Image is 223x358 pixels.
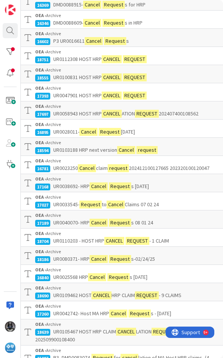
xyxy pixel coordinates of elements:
[111,292,135,299] span: HRP CLAIM
[35,157,219,164] div: Archive
[35,212,219,219] div: Archive
[83,1,101,9] mark: Cancel
[35,75,50,81] div: 18555
[90,255,108,263] mark: Cancel
[35,93,50,100] div: 17393
[35,30,219,37] div: Archive
[53,292,91,299] span: UR0109462 HOST
[35,85,46,91] b: OEA ›
[53,1,83,8] span: DMD0088915-
[53,110,102,117] span: UR0058943 HOST HRP
[53,183,90,190] span: UR0038692- HRP
[35,321,219,328] div: Archive
[53,56,102,62] span: UR0112308 HOST HRP
[123,92,147,100] mark: REQUEST
[21,47,223,65] a: OEA ›Archive18751UR0112308 HOST HRPCANCELREQUEST
[35,176,219,182] div: Archive
[35,67,219,73] div: Archive
[35,48,219,55] div: Archive
[35,293,50,299] div: 18690
[21,301,223,319] a: OEA ›Archive17260UR0042742- Host MA HRPCancelRequests - [DATE]
[35,212,46,218] b: OEA ›
[151,310,171,317] span: s - [DATE]
[136,328,152,335] span: LATION
[152,328,175,336] mark: REQUEST
[109,182,131,190] mark: Request
[21,65,223,83] a: OEA ›Archive18555UR0100831 HOST HRPCANCELREQUEST
[131,255,155,262] span: s-02/24/25
[102,55,122,63] mark: CANCEL
[35,329,50,336] div: 18639
[88,273,106,281] mark: Cancel
[35,230,46,236] b: OEA ›
[35,249,46,254] b: OEA ›
[117,146,135,154] mark: Cancel
[104,237,124,245] mark: CANCEL
[35,12,219,19] div: Archive
[91,291,111,299] mark: CANCEL
[135,291,159,299] mark: REQUEST
[102,73,122,81] mark: CANCEL
[35,85,219,92] div: Archive
[129,310,151,318] mark: Request
[35,139,219,146] div: Archive
[35,129,50,136] div: 16895
[53,19,83,26] span: DMD0088609-
[109,310,127,318] mark: Cancel
[78,164,96,172] mark: Cancel
[35,121,46,127] b: OEA ›
[159,110,198,117] span: 202407400108562
[35,12,46,18] b: OEA ›
[79,201,102,209] mark: Request
[53,201,79,208] span: UR0033545-
[125,1,146,8] span: s for HRP
[126,37,129,44] span: s
[5,5,15,15] img: Visit kanbanzone.com
[102,19,125,27] mark: Request
[99,128,121,136] mark: Request
[21,319,223,346] a: OEA ›Archive18639UR0105467 HOST HRP CLAIMCANCELLATIONREQUEST- 1 CLAIM 202509900108400
[53,274,88,280] span: UR0025568 HRP
[35,285,219,291] div: Archive
[21,283,223,301] a: OEA ›Archive18690UR0109462 HOSTCANCELHRP CLAIMREQUEST- 9 CLAIMS
[35,347,219,354] div: Archive
[102,201,107,208] span: to
[35,230,219,237] div: Archive
[35,2,50,9] div: 16369
[35,303,46,309] b: OEA ›
[35,256,50,263] div: 18186
[53,310,109,317] span: UR0042742- Host MA HRP
[21,101,223,120] a: OEA ›Archive17697UR0058943 HOST HRPCANCELATIONREQUEST202407400108562
[123,73,147,81] mark: REQUEST
[35,103,46,109] b: OEA ›
[53,146,117,153] span: UR0103188 HRP next version
[35,321,46,327] b: OEA ›
[16,1,34,10] span: Support
[35,194,219,201] div: Archive
[35,67,46,73] b: OEA ›
[35,31,46,36] b: OEA ›
[123,55,147,63] mark: REQUEST
[122,110,135,117] span: ATION
[35,111,50,118] div: 17697
[35,274,50,281] div: 16840
[35,220,50,227] div: 17189
[102,1,125,9] mark: Request
[35,56,50,63] div: 18751
[21,210,223,229] a: OEA ›Archive17189UR0040070- HRPCancelRequests 08 01 24
[109,255,131,263] mark: Request
[21,229,223,246] a: OEA ›Archive18704UR0110203 - HOST HRPCANCELREQUEST- 1 CLAIM
[83,19,101,27] mark: Cancel
[5,321,15,332] img: KG
[35,140,46,145] b: OEA ›
[38,3,42,9] div: 9+
[102,110,122,118] mark: CANCEL
[21,120,223,137] a: OEA ›Archive16895UR0028011-CancelRequest[DATE]
[125,201,159,208] span: Claims 07 02 24
[116,328,136,336] mark: CANCEL
[35,121,219,128] div: Archive
[53,219,90,226] span: UR0040070- HRP
[53,165,78,171] span: UR0023250
[21,156,223,174] a: OEA ›Archive16781UR0023250Cancelclaimrequest202412100127665 202320100120047
[21,174,223,192] a: OEA ›Archive17168UR0038692- HRPCancelRequests [DATE]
